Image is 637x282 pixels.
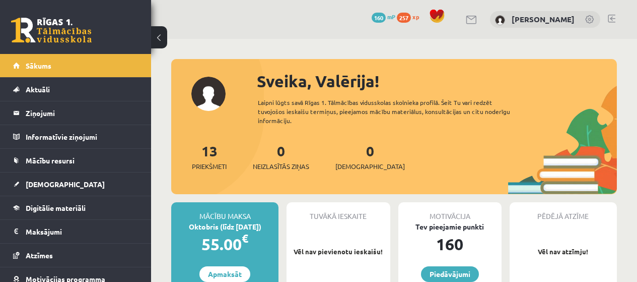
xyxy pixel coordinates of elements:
[26,85,50,94] span: Aktuāli
[421,266,479,282] a: Piedāvājumi
[199,266,250,282] a: Apmaksāt
[397,13,411,23] span: 257
[253,161,309,172] span: Neizlasītās ziņas
[13,101,138,125] a: Ziņojumi
[171,221,278,232] div: Oktobris (līdz [DATE])
[13,125,138,148] a: Informatīvie ziņojumi
[412,13,419,21] span: xp
[258,98,525,125] div: Laipni lūgts savā Rīgas 1. Tālmācības vidusskolas skolnieka profilā. Šeit Tu vari redzēt tuvojošo...
[171,232,278,256] div: 55.00
[510,202,617,221] div: Pēdējā atzīme
[292,247,385,257] p: Vēl nav pievienotu ieskaišu!
[26,203,86,212] span: Digitālie materiāli
[192,161,227,172] span: Priekšmeti
[26,220,138,243] legend: Maksājumi
[398,232,502,256] div: 160
[13,244,138,267] a: Atzīmes
[335,161,405,172] span: [DEMOGRAPHIC_DATA]
[387,13,395,21] span: mP
[13,220,138,243] a: Maksājumi
[398,202,502,221] div: Motivācija
[26,101,138,125] legend: Ziņojumi
[335,142,405,172] a: 0[DEMOGRAPHIC_DATA]
[398,221,502,232] div: Tev pieejamie punkti
[26,251,53,260] span: Atzīmes
[26,61,51,70] span: Sākums
[372,13,386,23] span: 160
[26,180,105,189] span: [DEMOGRAPHIC_DATA]
[13,196,138,219] a: Digitālie materiāli
[372,13,395,21] a: 160 mP
[192,142,227,172] a: 13Priekšmeti
[13,78,138,101] a: Aktuāli
[171,202,278,221] div: Mācību maksa
[26,156,75,165] span: Mācību resursi
[287,202,390,221] div: Tuvākā ieskaite
[512,14,575,24] a: [PERSON_NAME]
[397,13,424,21] a: 257 xp
[257,69,617,93] div: Sveika, Valērija!
[495,15,505,25] img: Valērija Martinova
[13,54,138,77] a: Sākums
[253,142,309,172] a: 0Neizlasītās ziņas
[515,247,612,257] p: Vēl nav atzīmju!
[26,125,138,148] legend: Informatīvie ziņojumi
[13,173,138,196] a: [DEMOGRAPHIC_DATA]
[13,149,138,172] a: Mācību resursi
[242,231,248,246] span: €
[11,18,92,43] a: Rīgas 1. Tālmācības vidusskola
